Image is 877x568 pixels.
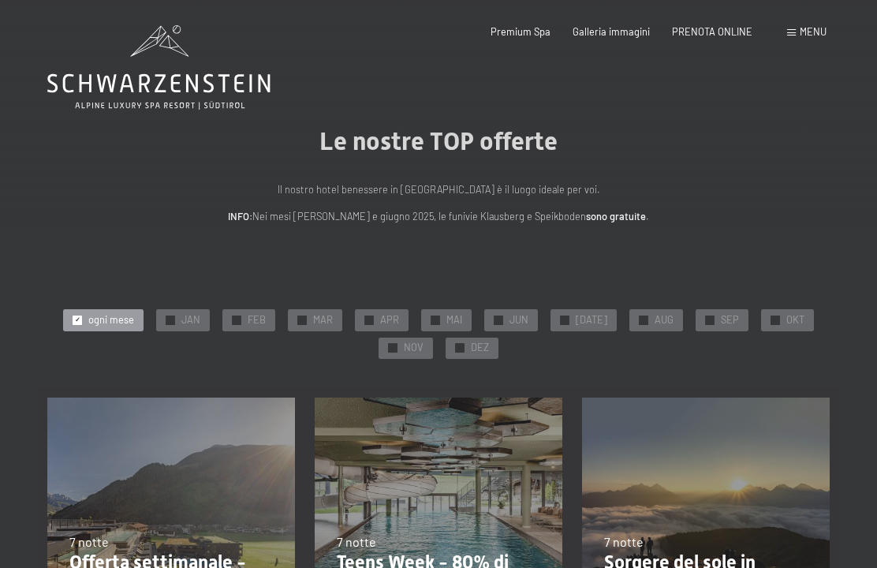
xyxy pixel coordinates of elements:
[672,25,752,38] a: PRENOTA ONLINE
[75,316,80,324] span: ✓
[641,316,647,324] span: ✓
[228,210,252,222] strong: INFO:
[562,316,568,324] span: ✓
[300,316,305,324] span: ✓
[313,313,333,327] span: MAR
[471,341,489,355] span: DEZ
[509,313,528,327] span: JUN
[88,313,134,327] span: ogni mese
[491,25,550,38] a: Premium Spa
[390,344,396,353] span: ✓
[69,534,109,549] span: 7 notte
[337,534,376,549] span: 7 notte
[319,126,558,156] span: Le nostre TOP offerte
[800,25,827,38] span: Menu
[234,316,240,324] span: ✓
[168,316,174,324] span: ✓
[123,208,754,224] p: Nei mesi [PERSON_NAME] e giugno 2025, le funivie Klausberg e Speikboden .
[576,313,607,327] span: [DATE]
[773,316,778,324] span: ✓
[496,316,502,324] span: ✓
[786,313,804,327] span: OKT
[433,316,438,324] span: ✓
[404,341,424,355] span: NOV
[586,210,646,222] strong: sono gratuite
[123,181,754,197] p: Il nostro hotel benessere in [GEOGRAPHIC_DATA] è il luogo ideale per voi.
[655,313,674,327] span: AUG
[707,316,713,324] span: ✓
[457,344,463,353] span: ✓
[573,25,650,38] a: Galleria immagini
[248,313,266,327] span: FEB
[367,316,372,324] span: ✓
[181,313,200,327] span: JAN
[721,313,739,327] span: SEP
[446,313,462,327] span: MAI
[380,313,399,327] span: APR
[604,534,644,549] span: 7 notte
